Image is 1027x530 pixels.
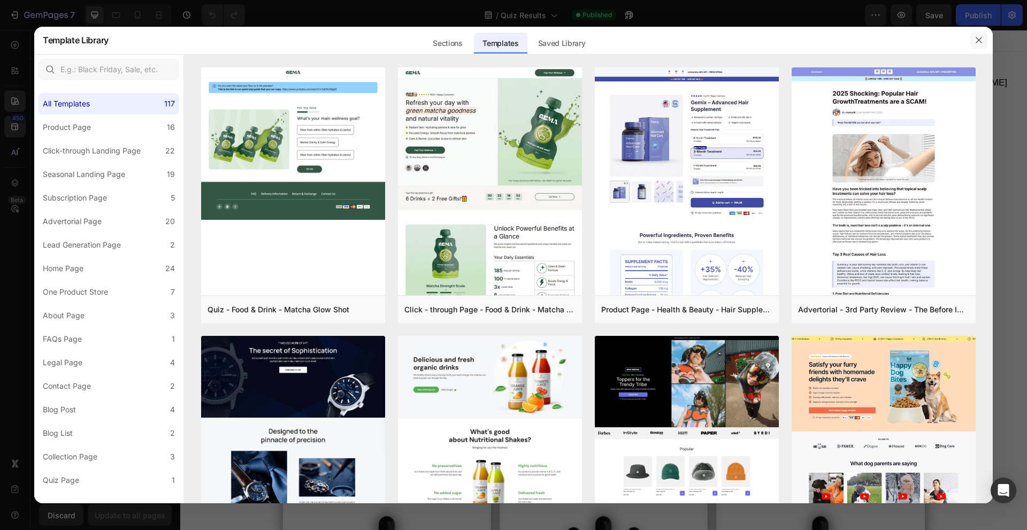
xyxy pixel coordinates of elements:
div: Advertorial - 3rd Party Review - The Before Image - Hair Supplement [798,303,969,316]
img: gempages_561197995509416816-85d8c4e6-1616-43e8-b5fa-42609eb915c1.png [103,116,366,379]
div: Quiz - Food & Drink - Matcha Glow Shot [208,303,349,316]
span: 53% of customers buy this plan [367,452,479,462]
div: 19 [167,168,175,181]
div: 4 [170,356,175,369]
div: Quiz Page [43,474,79,487]
img: gempages_561197995509416816-83c5ef69-de32-47cf-947b-6d2c74163606.png [19,39,96,63]
div: 3 [170,309,175,322]
div: Blog Post [43,403,76,416]
strong: 4.8 [376,199,393,213]
div: 3 [170,450,175,463]
div: One Product Store [43,286,108,298]
div: Product Page [43,121,91,134]
div: 1 [172,333,175,345]
div: Subscription Page [43,191,107,204]
strong: ★★★★★ [397,198,456,213]
span: 9% of customers buy this plan [587,452,694,462]
div: About Page [43,309,85,322]
div: 24 [165,262,175,275]
div: Open Intercom Messenger [991,478,1016,503]
span: Hairloss reason [408,164,453,174]
div: 2 [170,239,175,251]
h2: Template Library [43,26,109,54]
div: FAQs Page [43,333,82,345]
div: Legal Page [43,356,82,369]
div: 117 [164,97,175,110]
div: 22 [165,144,175,157]
div: 4 [170,403,175,416]
div: 2 [170,427,175,440]
strong: 1 Month Supply [580,432,700,450]
div: Templates [474,33,527,54]
div: Click-through Landing Page [43,144,141,157]
div: Advertorial Page [43,215,102,228]
div: 20 [165,215,175,228]
div: Product Page - Health & Beauty - Hair Supplement [601,303,772,316]
div: Seasonal Landing Page [43,168,125,181]
input: E.g.: Black Friday, Sale, etc. [39,59,179,80]
span: Telogen [408,174,453,187]
div: Collection Page [43,450,97,463]
div: 2 [170,380,175,393]
div: Contact Page [43,380,91,393]
strong: 5K+ happy customers [456,199,584,213]
span: Hair Profile Matched: [361,86,494,96]
span: High [597,174,645,187]
img: gempages_561197995509416816-ad97f16c-4a33-406d-a2f4-d9a91b2f402c.png [392,276,434,319]
div: Home Page [43,262,83,275]
div: Click - through Page - Food & Drink - Matcha Glow Shot [404,303,576,316]
div: 7 [171,286,175,298]
div: Blog List [43,427,73,440]
div: Sections [424,33,471,54]
strong: [PERSON_NAME] [469,349,540,358]
div: 5 [171,191,175,204]
span: [EMAIL_ADDRESS][DOMAIN_NAME] [673,48,827,58]
img: quiz-1.png [201,67,385,220]
span: 3 months in and the results are real. My hair’s noticeably [PERSON_NAME], shedding way less, and ... [451,298,701,341]
div: Saved Library [530,33,594,54]
div: Lead Generation Page [43,239,121,251]
span: 38% of customers buy this plan [151,452,262,462]
div: 1 [172,474,175,487]
span: Growth Potential [597,164,645,174]
div: All Templates [43,97,90,110]
span: Your Hair Growth Plan [428,87,494,95]
strong: 3 Month Supply [364,432,483,450]
span: ★★★★★ [451,279,496,290]
span: Clinically formulated daily serum that stimulates growth, nourishes the scalp, and helps restore ... [376,221,734,261]
span: 54 purchased in the last 48 hours! [367,391,488,403]
strong: Max Growth Hair Serum [376,130,607,152]
strong: Subscribe & Save [139,432,274,450]
div: 16 [167,121,175,134]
